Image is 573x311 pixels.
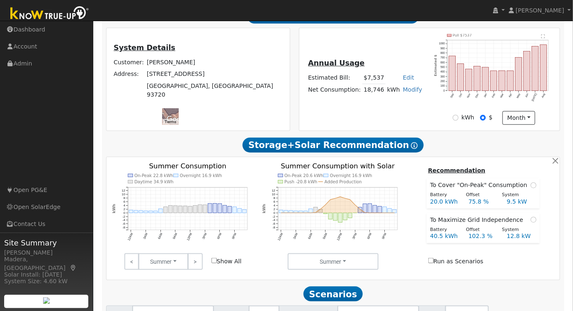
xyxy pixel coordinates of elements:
rect: onclick="" [218,204,222,213]
text: 0 [123,211,125,215]
div: Offset [462,192,498,199]
text: -2 [122,215,125,219]
text: -4 [122,219,125,222]
rect: onclick="" [318,209,323,213]
circle: onclick="" [369,212,371,214]
text: Apr [508,93,513,98]
a: Edit [403,74,414,81]
rect: onclick="" [178,206,182,213]
span: Storage+Solar Recommendation [243,138,423,153]
a: > [188,253,202,270]
text: 9AM [172,233,178,240]
text: 8 [274,196,275,200]
text: 8 [123,196,125,200]
rect: onclick="" [299,211,303,213]
circle: onclick="" [320,209,321,210]
circle: onclick="" [300,212,301,214]
img: Google [165,114,192,125]
span: To Cover "On-Peak" Consumption [430,181,531,190]
div: System [498,226,534,233]
rect: onclick="" [279,210,283,213]
span: Site Summary [4,237,89,248]
text: 9PM [381,233,388,240]
rect: onclick="" [474,66,481,91]
rect: onclick="" [238,209,242,213]
text: Jun [525,93,529,98]
a: Terms (opens in new tab) [165,119,176,124]
td: [STREET_ADDRESS] [146,68,284,80]
text: Estimated $ [434,55,437,76]
text: 4 [123,204,125,207]
input: Show All [211,258,217,263]
text: 200 [440,80,445,83]
circle: onclick="" [310,212,311,214]
text: Aug [541,93,546,99]
circle: onclick="" [340,196,341,197]
rect: onclick="" [149,211,153,213]
text: Dec [475,93,480,99]
rect: onclick="" [499,71,505,91]
div: [PERSON_NAME] [4,248,89,257]
rect: onclick="" [515,58,522,91]
circle: onclick="" [364,212,366,213]
rect: onclick="" [449,56,456,91]
circle: onclick="" [359,209,361,210]
a: Map [70,265,77,271]
text: 6AM [157,233,163,240]
text: Feb [491,93,496,98]
rect: onclick="" [188,207,192,213]
rect: onclick="" [213,204,217,213]
label: $ [489,113,493,122]
rect: onclick="" [490,71,497,91]
circle: onclick="" [394,212,395,214]
rect: onclick="" [304,211,308,213]
rect: onclick="" [153,211,158,213]
rect: onclick="" [193,206,197,213]
text: On-Peak 20.6 kWh [284,173,323,178]
circle: onclick="" [389,212,390,214]
td: 18,746 [362,84,386,96]
rect: onclick="" [358,207,362,213]
text: Sep [450,93,455,99]
text: 9AM [322,233,328,240]
text: 1000 [439,42,445,45]
rect: onclick="" [540,45,547,91]
td: Estimated Bill: [307,72,362,84]
text: 12AM [277,233,284,242]
td: Net Consumption: [307,84,362,96]
input: kWh [453,115,459,121]
circle: onclick="" [330,199,331,200]
text: Oct [458,93,463,98]
img: retrieve [43,297,50,304]
rect: onclick="" [532,46,539,91]
span: [PERSON_NAME] [516,7,564,14]
img: Know True-Up [6,5,93,23]
text: 12PM [186,233,193,242]
div: Solar Install: [DATE] [4,270,89,279]
circle: onclick="" [350,199,351,200]
rect: onclick="" [168,206,172,213]
a: Open this area in Google Maps (opens a new window) [165,114,192,125]
rect: onclick="" [294,211,298,213]
text: -2 [272,215,275,219]
rect: onclick="" [158,209,163,213]
text: 100 [440,85,445,87]
u: Recommendation [428,167,486,174]
rect: onclick="" [183,206,187,213]
rect: onclick="" [348,213,352,218]
a: Modify [403,86,422,93]
div: Battery [426,192,462,199]
text: Jan [483,93,488,98]
rect: onclick="" [309,209,313,213]
button: Summer [138,253,188,270]
rect: onclick="" [223,205,227,213]
rect: onclick="" [383,207,387,213]
input: Run as Scenarios [428,258,434,263]
label: Show All [211,257,242,266]
text: 3AM [292,233,299,240]
text: 800 [440,51,445,54]
text: 12 [121,189,125,193]
circle: onclick="" [374,212,376,214]
circle: onclick="" [285,212,286,214]
rect: onclick="" [284,211,288,213]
